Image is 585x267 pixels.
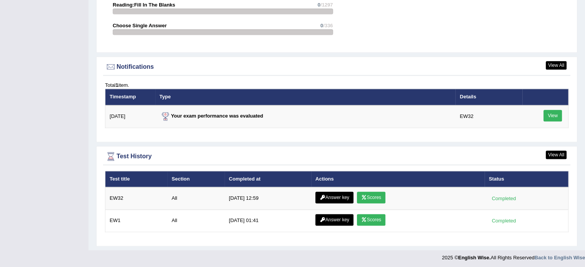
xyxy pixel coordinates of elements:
a: Scores [357,192,385,203]
th: Test title [105,171,168,187]
th: Status [485,171,568,187]
span: 0 [320,23,323,28]
div: Total item. [105,81,568,89]
span: /1297 [320,2,333,8]
td: EW32 [455,105,522,128]
div: Test History [105,151,568,162]
a: Answer key [315,192,353,203]
div: Completed [489,217,519,225]
a: View All [546,61,567,70]
strong: Choose Single Answer [113,23,167,28]
div: Completed [489,194,519,202]
b: 1 [115,82,118,88]
th: Timestamp [105,89,155,105]
td: [DATE] [105,105,155,128]
span: /336 [323,23,333,28]
strong: Your exam performance was evaluated [160,113,263,119]
th: Details [455,89,522,105]
th: Completed at [225,171,311,187]
td: All [167,210,225,232]
a: View [543,110,562,121]
td: [DATE] 12:59 [225,187,311,210]
td: All [167,187,225,210]
strong: Reading:Fill In The Blanks [113,2,175,8]
div: Notifications [105,61,568,73]
th: Section [167,171,225,187]
strong: English Wise. [458,255,490,260]
th: Type [155,89,456,105]
span: 0 [318,2,320,8]
div: 2025 © All Rights Reserved [442,250,585,261]
a: View All [546,151,567,159]
td: [DATE] 01:41 [225,210,311,232]
a: Answer key [315,214,353,226]
td: EW32 [105,187,168,210]
th: Actions [311,171,485,187]
td: EW1 [105,210,168,232]
a: Scores [357,214,385,226]
a: Back to English Wise [535,255,585,260]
